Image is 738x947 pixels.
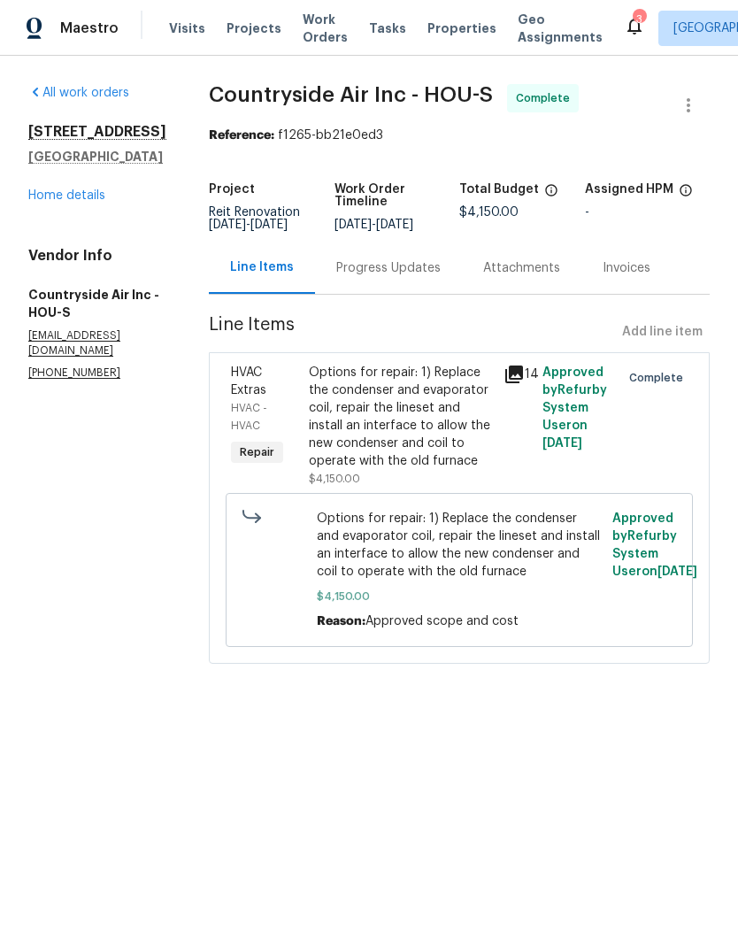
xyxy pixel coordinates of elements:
span: Line Items [209,316,615,349]
span: Options for repair: 1) Replace the condenser and evaporator coil, repair the lineset and install ... [317,510,603,581]
span: Reit Renovation [209,206,300,231]
span: The total cost of line items that have been proposed by Opendoor. This sum includes line items th... [544,183,558,206]
span: Tasks [369,22,406,35]
span: $4,150.00 [459,206,519,219]
span: The hpm assigned to this work order. [679,183,693,206]
div: f1265-bb21e0ed3 [209,127,710,144]
span: HVAC - HVAC [231,403,267,431]
h5: Project [209,183,255,196]
div: 14 [504,364,532,385]
div: Line Items [230,258,294,276]
div: 3 [633,11,645,28]
span: - [209,219,288,231]
span: $4,150.00 [309,473,360,484]
h5: Assigned HPM [585,183,673,196]
b: Reference: [209,129,274,142]
span: Work Orders [303,11,348,46]
span: Geo Assignments [518,11,603,46]
span: [DATE] [209,219,246,231]
span: Approved scope and cost [365,615,519,627]
span: Maestro [60,19,119,37]
span: [DATE] [542,437,582,450]
div: Options for repair: 1) Replace the condenser and evaporator coil, repair the lineset and install ... [309,364,493,470]
span: Reason: [317,615,365,627]
a: All work orders [28,87,129,99]
div: Invoices [603,259,650,277]
span: Properties [427,19,496,37]
span: HVAC Extras [231,366,266,397]
span: [DATE] [376,219,413,231]
span: - [334,219,413,231]
span: $4,150.00 [317,588,603,605]
span: Countryside Air Inc - HOU-S [209,84,493,105]
div: - [585,206,711,219]
span: [DATE] [250,219,288,231]
h5: Work Order Timeline [334,183,460,208]
span: Projects [227,19,281,37]
span: Visits [169,19,205,37]
span: Repair [233,443,281,461]
div: Progress Updates [336,259,441,277]
span: Approved by Refurby System User on [542,366,607,450]
div: Attachments [483,259,560,277]
a: Home details [28,189,105,202]
span: Approved by Refurby System User on [612,512,697,578]
span: [DATE] [334,219,372,231]
h5: Total Budget [459,183,539,196]
span: Complete [629,369,690,387]
h5: Countryside Air Inc - HOU-S [28,286,166,321]
span: Complete [516,89,577,107]
span: [DATE] [657,566,697,578]
h4: Vendor Info [28,247,166,265]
